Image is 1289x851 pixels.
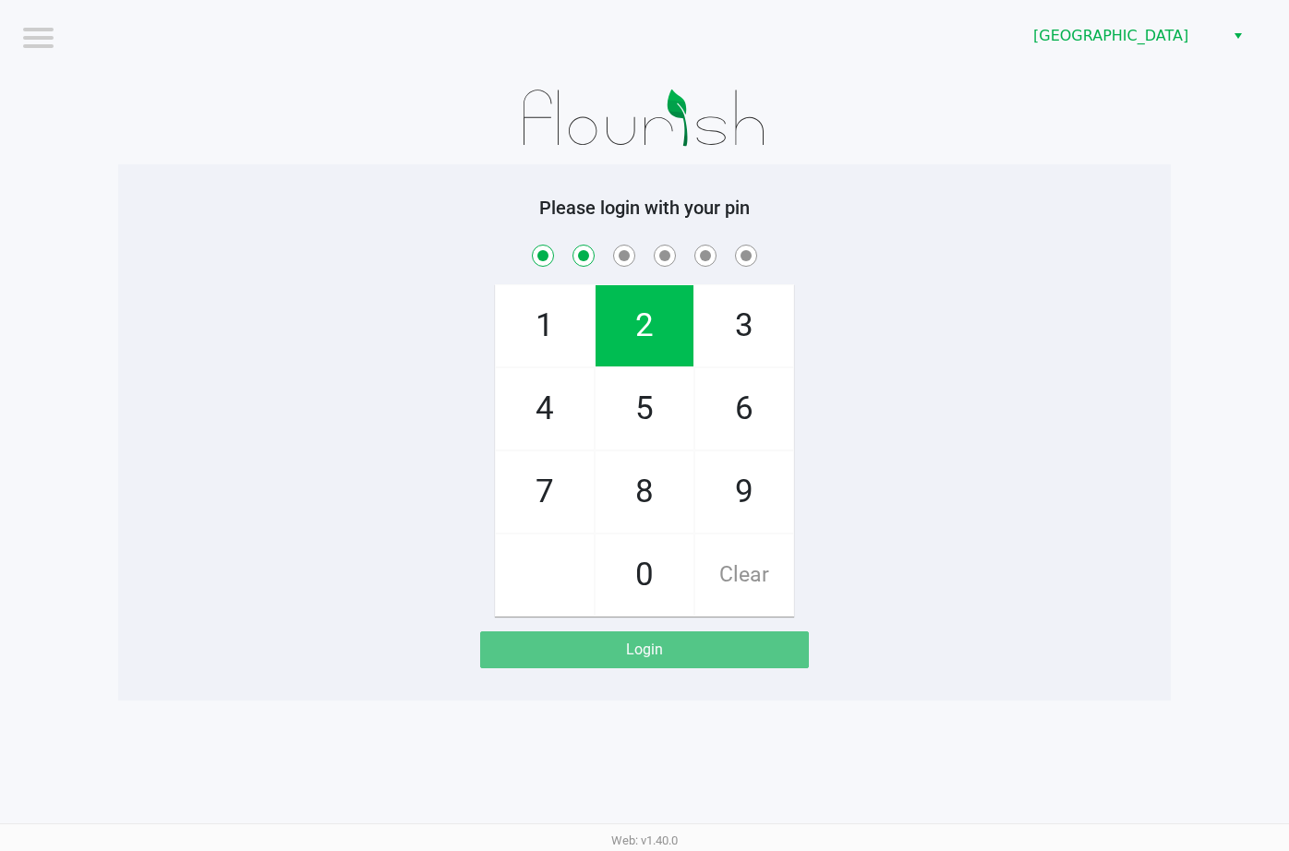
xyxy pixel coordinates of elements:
span: 8 [596,451,693,533]
span: 5 [596,368,693,449]
span: 6 [695,368,793,449]
span: 4 [496,368,594,449]
span: 2 [596,285,693,366]
span: 9 [695,451,793,533]
span: [GEOGRAPHIC_DATA] [1033,25,1213,47]
span: 3 [695,285,793,366]
span: 7 [496,451,594,533]
span: 0 [596,534,693,616]
span: Web: v1.40.0 [611,833,678,847]
h5: Please login with your pin [132,197,1157,219]
span: Clear [695,534,793,616]
button: Select [1224,19,1251,53]
span: 1 [496,285,594,366]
